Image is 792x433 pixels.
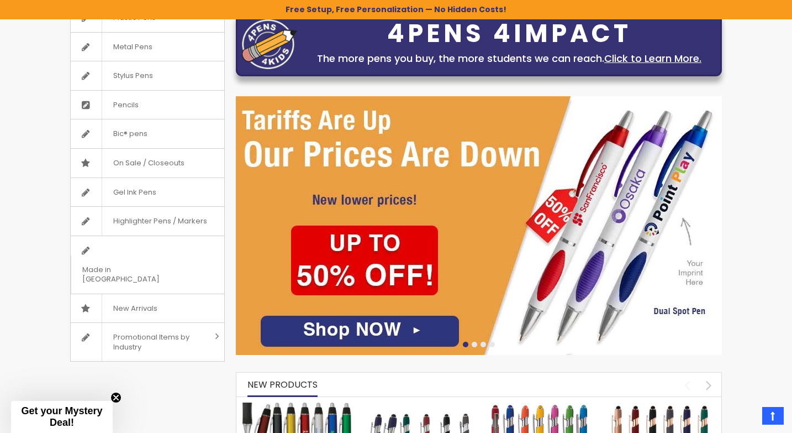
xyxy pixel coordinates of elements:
[606,402,716,411] a: Ellipse Softy Rose Gold Classic with Stylus Pen - Silver Laser
[604,51,701,65] a: Click to Learn More.
[21,405,102,428] span: Get your Mystery Deal!
[71,294,224,323] a: New Arrivals
[102,178,167,207] span: Gel Ink Pens
[303,22,716,45] div: 4PENS 4IMPACT
[71,236,224,294] a: Made in [GEOGRAPHIC_DATA]
[102,149,196,178] span: On Sale / Closeouts
[247,378,318,391] span: New Products
[71,149,224,178] a: On Sale / Closeouts
[11,401,113,433] div: Get your Mystery Deal!Close teaser
[242,402,352,411] a: The Barton Custom Pens Special Offer
[71,61,224,90] a: Stylus Pens
[701,403,792,433] iframe: Google Customer Reviews
[102,323,211,361] span: Promotional Items by Industry
[71,33,224,61] a: Metal Pens
[102,119,159,148] span: Bic® pens
[71,323,224,361] a: Promotional Items by Industry
[71,119,224,148] a: Bic® pens
[110,392,122,403] button: Close teaser
[236,96,722,355] img: /cheap-promotional-products.html
[102,207,218,236] span: Highlighter Pens / Markers
[102,61,164,90] span: Stylus Pens
[102,91,150,119] span: Pencils
[363,402,474,411] a: Custom Soft Touch Metal Pen - Stylus Top
[102,294,168,323] span: New Arrivals
[71,207,224,236] a: Highlighter Pens / Markers
[242,19,297,69] img: four_pen_logo.png
[71,178,224,207] a: Gel Ink Pens
[678,375,697,395] div: prev
[303,51,716,66] div: The more pens you buy, the more students we can reach.
[699,375,719,395] div: next
[71,91,224,119] a: Pencils
[484,402,595,411] a: Ellipse Softy Brights with Stylus Pen - Laser
[71,255,197,294] span: Made in [GEOGRAPHIC_DATA]
[102,33,163,61] span: Metal Pens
